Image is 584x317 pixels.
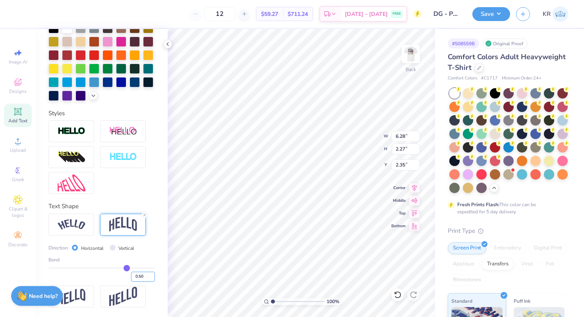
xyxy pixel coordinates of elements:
span: Greek [12,176,24,183]
img: Kaylee Rivera [553,6,568,22]
span: FREE [393,11,401,17]
div: Back [406,66,416,73]
strong: Fresh Prints Flash: [457,201,499,208]
input: Untitled Design [427,6,466,22]
div: Vinyl [516,258,538,270]
div: Text Shape [48,202,155,211]
img: Arc [58,219,85,230]
span: Designs [9,88,27,95]
img: Arch [109,217,137,232]
span: KR [543,10,551,19]
span: Puff Ink [514,297,530,305]
div: Foil [541,258,559,270]
label: Vertical [118,245,134,252]
div: Digital Print [529,242,567,254]
div: Print Type [448,226,568,236]
button: Save [472,7,510,21]
img: Flag [58,289,85,304]
span: $711.24 [288,10,308,18]
span: Add Text [8,118,27,124]
span: Comfort Colors [448,75,477,82]
input: – – [204,7,235,21]
div: Rhinestones [448,274,486,286]
img: Stroke [58,127,85,136]
div: Applique [448,258,480,270]
div: # 508559B [448,39,479,48]
img: Free Distort [58,174,85,191]
strong: Need help? [29,292,58,300]
img: 3d Illusion [58,151,85,164]
span: Middle [391,198,406,203]
div: Screen Print [448,242,486,254]
div: Embroidery [489,242,526,254]
span: Image AI [9,59,27,65]
div: This color can be expedited for 5 day delivery. [457,201,555,215]
span: Clipart & logos [4,206,32,218]
label: Horizontal [81,245,104,252]
span: Upload [10,147,26,153]
span: Direction [48,244,68,251]
div: Original Proof [483,39,528,48]
span: Decorate [8,242,27,248]
span: Minimum Order: 24 + [502,75,541,82]
span: 100 % [327,298,339,305]
div: Transfers [482,258,514,270]
span: Bottom [391,223,406,229]
span: Top [391,211,406,216]
div: Styles [48,109,155,118]
span: Center [391,185,406,191]
img: Negative Space [109,153,137,162]
span: # C1717 [481,75,498,82]
span: Comfort Colors Adult Heavyweight T-Shirt [448,52,566,72]
span: Standard [451,297,472,305]
span: [DATE] - [DATE] [345,10,388,18]
img: Shadow [109,126,137,136]
img: Back [403,46,419,62]
img: Rise [109,287,137,306]
a: KR [543,6,568,22]
span: $59.27 [261,10,278,18]
span: Bend [48,256,60,263]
